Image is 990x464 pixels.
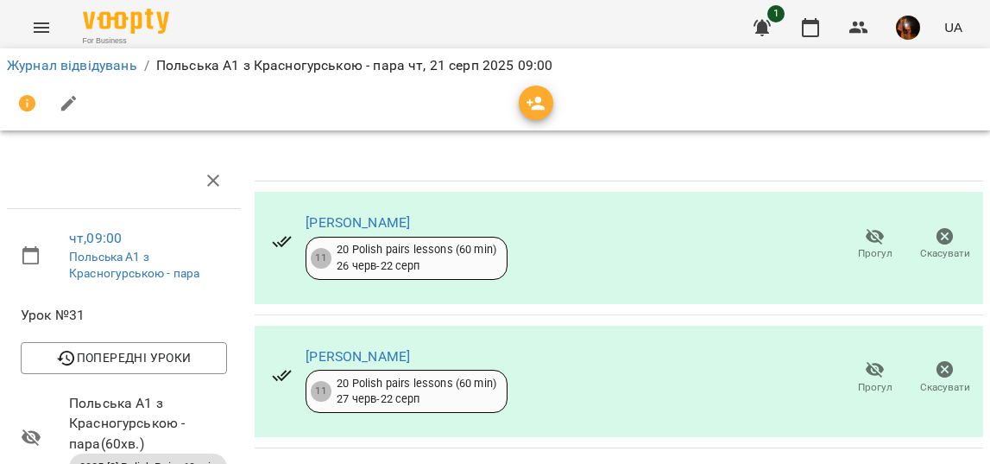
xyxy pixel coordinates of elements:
[21,342,227,373] button: Попередні уроки
[311,248,331,269] div: 11
[840,220,910,269] button: Прогул
[858,246,892,261] span: Прогул
[69,250,199,281] a: Польська А1 з Красногурською - пара
[83,35,169,47] span: For Business
[306,214,410,231] a: [PERSON_NAME]
[69,393,227,454] span: Польська А1 з Красногурською - пара ( 60 хв. )
[35,347,213,368] span: Попередні уроки
[7,55,983,76] nav: breadcrumb
[21,305,227,326] span: Урок №31
[920,380,970,395] span: Скасувати
[156,55,553,76] p: Польська А1 з Красногурською - пара чт, 21 серп 2025 09:00
[910,353,980,402] button: Скасувати
[144,55,149,76] li: /
[337,376,496,408] div: 20 Polish pairs lessons (60 min) 27 черв - 22 серп
[840,353,910,402] button: Прогул
[311,381,331,402] div: 11
[944,18,962,36] span: UA
[21,7,62,48] button: Menu
[337,242,496,274] div: 20 Polish pairs lessons (60 min) 26 черв - 22 серп
[69,230,122,246] a: чт , 09:00
[83,9,169,34] img: Voopty Logo
[896,16,920,40] img: 6e701af36e5fc41b3ad9d440b096a59c.jpg
[920,246,970,261] span: Скасувати
[910,220,980,269] button: Скасувати
[306,348,410,365] a: [PERSON_NAME]
[937,11,969,43] button: UA
[858,380,892,395] span: Прогул
[7,57,137,73] a: Журнал відвідувань
[767,5,785,22] span: 1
